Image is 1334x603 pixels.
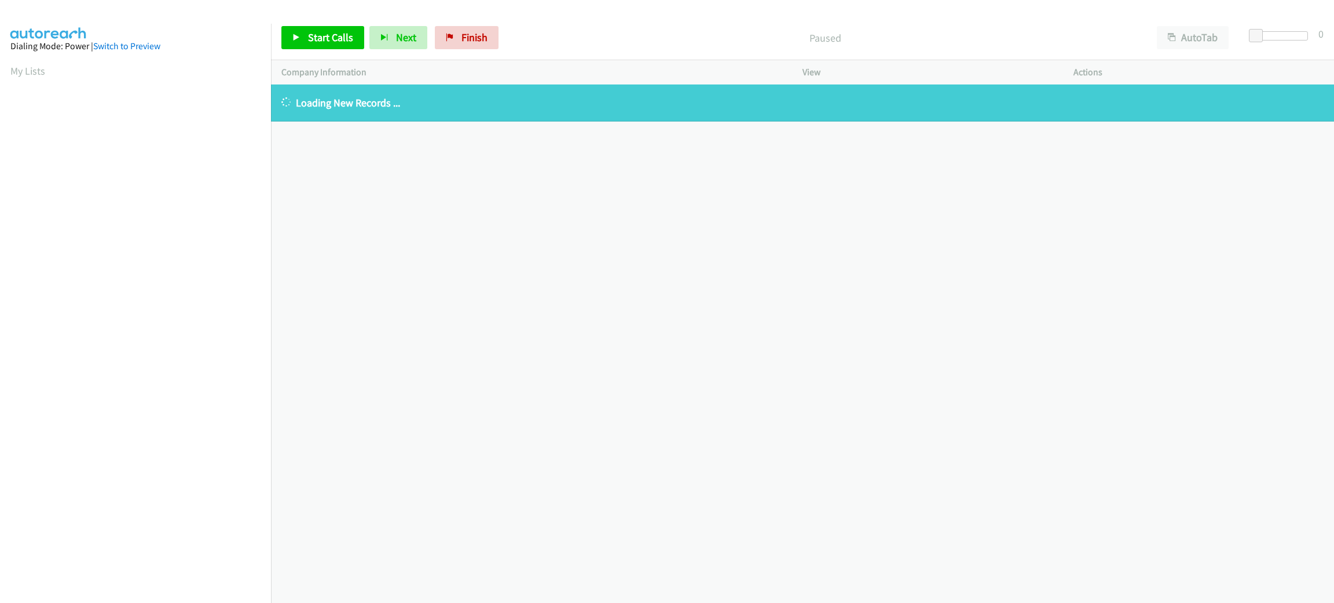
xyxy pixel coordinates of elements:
[10,64,45,78] a: My Lists
[461,31,488,44] span: Finish
[514,30,1136,46] p: Paused
[308,31,353,44] span: Start Calls
[281,26,364,49] a: Start Calls
[396,31,416,44] span: Next
[1073,65,1324,79] p: Actions
[93,41,160,52] a: Switch to Preview
[1255,31,1308,41] div: Delay between calls (in seconds)
[281,95,1324,111] p: Loading New Records ...
[802,65,1053,79] p: View
[10,39,261,53] div: Dialing Mode: Power |
[281,65,782,79] p: Company Information
[369,26,427,49] button: Next
[1157,26,1229,49] button: AutoTab
[435,26,499,49] a: Finish
[1318,26,1324,42] div: 0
